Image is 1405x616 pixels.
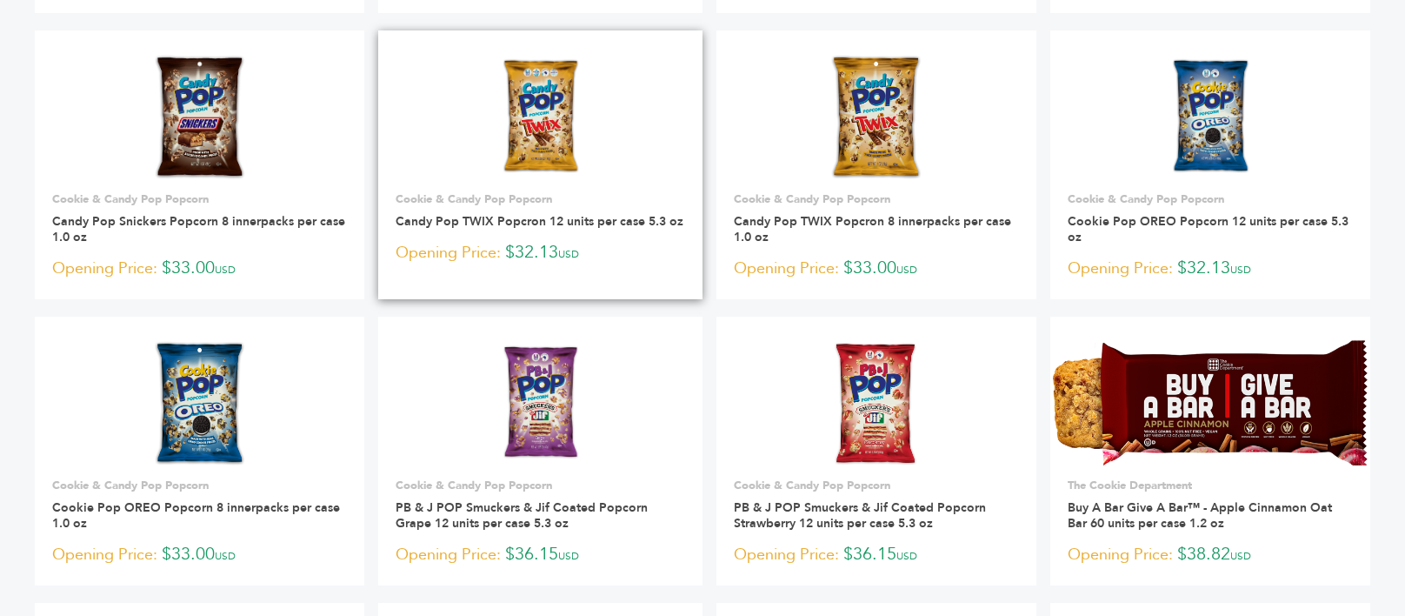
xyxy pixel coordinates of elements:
a: Cookie Pop OREO Popcorn 8 innerpacks per case 1.0 oz [52,499,340,532]
a: Buy A Bar Give A Bar™ - Apple Cinnamon Oat Bar 60 units per case 1.2 oz [1068,499,1332,532]
p: $33.00 [52,542,347,568]
img: Candy Pop TWIX Popcron 8 innerpacks per case 1.0 oz [828,54,924,179]
p: $33.00 [734,256,1019,282]
span: Opening Price: [52,543,157,566]
span: USD [896,549,917,563]
p: $32.13 [396,240,684,266]
p: Cookie & Candy Pop Popcorn [52,478,347,493]
span: USD [215,549,236,563]
p: The Cookie Department [1068,478,1353,493]
p: Cookie & Candy Pop Popcorn [734,478,1019,493]
img: Cookie Pop OREO Popcorn 12 units per case 5.3 oz [1166,54,1255,179]
p: Cookie & Candy Pop Popcorn [396,191,684,207]
p: Cookie & Candy Pop Popcorn [396,478,684,493]
span: Opening Price: [734,257,839,280]
img: Candy Pop TWIX Popcron 12 units per case 5.3 oz [496,54,585,179]
a: PB & J POP Smuckers & Jif Coated Popcorn Strawberry 12 units per case 5.3 oz [734,499,986,532]
p: Cookie & Candy Pop Popcorn [52,191,347,207]
p: $32.13 [1068,256,1353,282]
span: Opening Price: [52,257,157,280]
p: $38.82 [1068,542,1353,568]
span: USD [896,263,917,277]
img: Buy A Bar Give A Bar™ - Apple Cinnamon Oat Bar 60 units per case 1.2 oz [1053,340,1367,466]
p: $36.15 [396,542,684,568]
span: Opening Price: [396,543,501,566]
p: $36.15 [734,542,1019,568]
span: USD [558,549,579,563]
span: USD [215,263,236,277]
img: Candy Pop Snickers Popcorn 8 innerpacks per case 1.0 oz [151,54,248,179]
a: PB & J POP Smuckers & Jif Coated Popcorn Grape 12 units per case 5.3 oz [396,499,648,532]
a: Candy Pop TWIX Popcron 12 units per case 5.3 oz [396,213,683,230]
span: Opening Price: [1068,543,1173,566]
span: Opening Price: [734,543,839,566]
p: Cookie & Candy Pop Popcorn [1068,191,1353,207]
span: USD [558,247,579,261]
img: PB & J POP Smuckers & Jif Coated Popcorn Grape 12 units per case 5.3 oz [496,340,585,465]
p: Cookie & Candy Pop Popcorn [734,191,1019,207]
span: USD [1230,263,1251,277]
a: Candy Pop TWIX Popcron 8 innerpacks per case 1.0 oz [734,213,1011,245]
a: Candy Pop Snickers Popcorn 8 innerpacks per case 1.0 oz [52,213,345,245]
p: $33.00 [52,256,347,282]
a: Cookie Pop OREO Popcorn 12 units per case 5.3 oz [1068,213,1348,245]
span: Opening Price: [396,241,501,264]
img: PB & J POP Smuckers & Jif Coated Popcorn Strawberry 12 units per case 5.3 oz [833,340,919,465]
span: USD [1230,549,1251,563]
span: Opening Price: [1068,257,1173,280]
img: Cookie Pop OREO Popcorn 8 innerpacks per case 1.0 oz [151,340,248,465]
